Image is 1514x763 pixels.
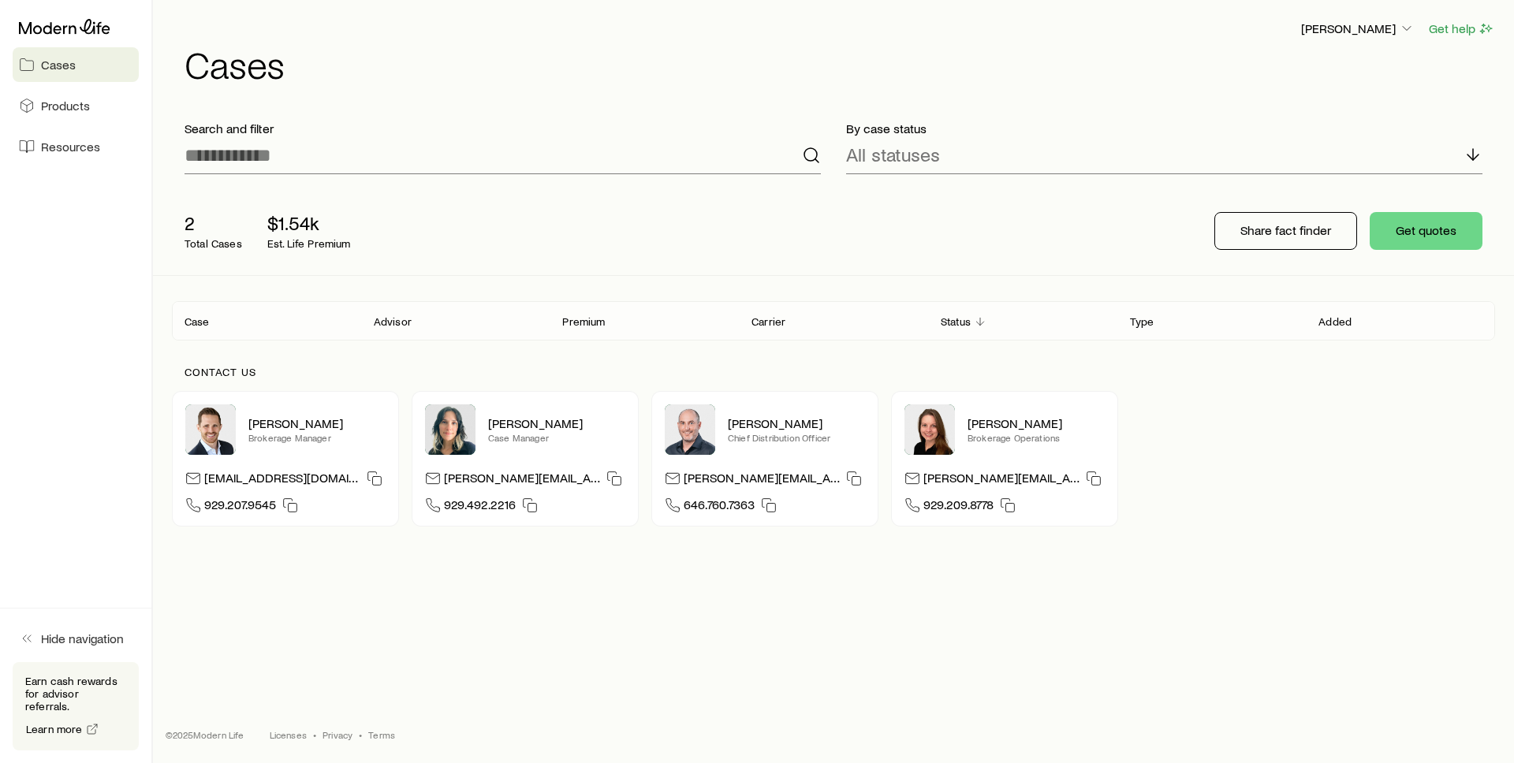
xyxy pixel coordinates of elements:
span: 929.209.8778 [923,497,994,518]
p: © 2025 Modern Life [166,728,244,741]
button: Get quotes [1370,212,1482,250]
img: Ellen Wall [904,404,955,455]
a: Resources [13,129,139,164]
p: Carrier [751,315,785,328]
p: Total Cases [185,237,242,250]
p: [PERSON_NAME] [968,415,1105,431]
span: Hide navigation [41,631,124,646]
p: Type [1130,315,1154,328]
p: All statuses [846,143,940,166]
p: 2 [185,212,242,234]
p: Added [1318,315,1352,328]
p: [PERSON_NAME][EMAIL_ADDRESS][DOMAIN_NAME] [684,470,840,491]
span: Resources [41,139,100,154]
p: By case status [846,121,1482,136]
a: Terms [368,728,395,741]
a: Licenses [270,728,307,741]
div: Client cases [172,301,1495,341]
p: Brokerage Manager [248,431,386,444]
a: Privacy [323,728,352,741]
p: [PERSON_NAME] [488,415,625,431]
p: [PERSON_NAME] [248,415,386,431]
button: Get help [1428,20,1495,38]
span: Cases [41,57,76,73]
p: Contact us [185,366,1482,378]
span: 929.207.9545 [204,497,276,518]
span: 646.760.7363 [684,497,755,518]
img: Lisette Vega [425,404,475,455]
p: [PERSON_NAME][EMAIL_ADDRESS][DOMAIN_NAME] [444,470,600,491]
img: Dan Pierson [665,404,715,455]
div: Earn cash rewards for advisor referrals.Learn more [13,662,139,750]
p: $1.54k [267,212,351,234]
p: Share fact finder [1240,222,1331,238]
p: Case [185,315,210,328]
p: [EMAIL_ADDRESS][DOMAIN_NAME] [204,470,360,491]
p: [PERSON_NAME] [1301,20,1415,36]
p: [PERSON_NAME] [728,415,865,431]
p: Advisor [374,315,412,328]
span: 929.492.2216 [444,497,516,518]
p: Premium [562,315,605,328]
a: Cases [13,47,139,82]
p: Chief Distribution Officer [728,431,865,444]
span: Learn more [26,724,83,735]
img: Nick Weiler [185,404,236,455]
p: Earn cash rewards for advisor referrals. [25,675,126,713]
p: Brokerage Operations [968,431,1105,444]
button: Hide navigation [13,621,139,656]
p: [PERSON_NAME][EMAIL_ADDRESS][DOMAIN_NAME] [923,470,1080,491]
p: Search and filter [185,121,821,136]
p: Status [941,315,971,328]
span: Products [41,98,90,114]
a: Products [13,88,139,123]
h1: Cases [185,45,1495,83]
button: [PERSON_NAME] [1300,20,1415,39]
p: Est. Life Premium [267,237,351,250]
p: Case Manager [488,431,625,444]
button: Share fact finder [1214,212,1357,250]
span: • [313,728,316,741]
span: • [359,728,362,741]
